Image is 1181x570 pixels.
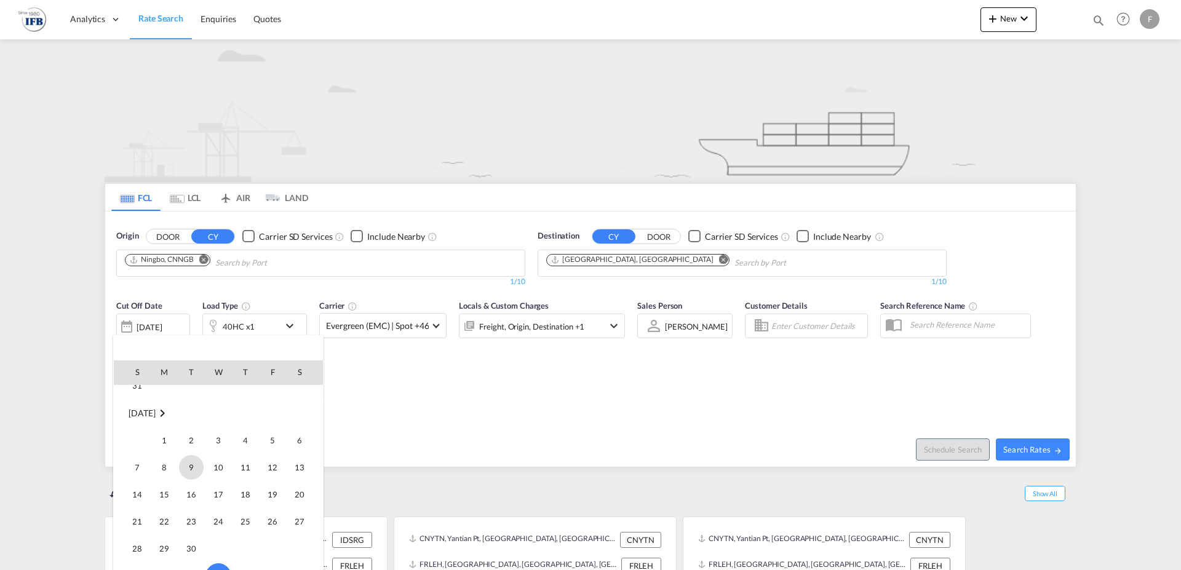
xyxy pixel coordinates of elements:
[125,455,149,480] span: 7
[179,536,204,561] span: 30
[286,360,323,385] th: S
[233,455,258,480] span: 11
[179,509,204,534] span: 23
[259,508,286,535] td: Friday September 26 2025
[125,509,149,534] span: 21
[114,454,151,481] td: Sunday September 7 2025
[259,427,286,454] td: Friday September 5 2025
[205,481,232,508] td: Wednesday September 17 2025
[232,454,259,481] td: Thursday September 11 2025
[114,399,323,427] tr: Week undefined
[178,508,205,535] td: Tuesday September 23 2025
[152,536,177,561] span: 29
[114,454,323,481] tr: Week 2
[125,482,149,507] span: 14
[114,481,151,508] td: Sunday September 14 2025
[233,509,258,534] span: 25
[151,454,178,481] td: Monday September 8 2025
[179,428,204,453] span: 2
[114,535,151,563] td: Sunday September 28 2025
[125,536,149,561] span: 28
[232,508,259,535] td: Thursday September 25 2025
[114,399,323,427] td: September 2025
[178,535,205,563] td: Tuesday September 30 2025
[260,482,285,507] span: 19
[206,509,231,534] span: 24
[232,360,259,385] th: T
[205,360,232,385] th: W
[287,428,312,453] span: 6
[259,481,286,508] td: Friday September 19 2025
[151,481,178,508] td: Monday September 15 2025
[178,454,205,481] td: Tuesday September 9 2025
[206,428,231,453] span: 3
[129,408,155,418] span: [DATE]
[205,454,232,481] td: Wednesday September 10 2025
[286,427,323,454] td: Saturday September 6 2025
[259,454,286,481] td: Friday September 12 2025
[232,481,259,508] td: Thursday September 18 2025
[178,360,205,385] th: T
[179,482,204,507] span: 16
[114,481,323,508] tr: Week 3
[287,482,312,507] span: 20
[114,372,151,400] td: Sunday August 31 2025
[151,427,178,454] td: Monday September 1 2025
[233,428,258,453] span: 4
[286,481,323,508] td: Saturday September 20 2025
[233,482,258,507] span: 18
[151,508,178,535] td: Monday September 22 2025
[260,428,285,453] span: 5
[206,455,231,480] span: 10
[178,481,205,508] td: Tuesday September 16 2025
[287,455,312,480] span: 13
[152,482,177,507] span: 15
[152,509,177,534] span: 22
[287,509,312,534] span: 27
[114,508,323,535] tr: Week 4
[259,360,286,385] th: F
[114,372,323,400] tr: Week 6
[260,455,285,480] span: 12
[205,427,232,454] td: Wednesday September 3 2025
[114,508,151,535] td: Sunday September 21 2025
[286,508,323,535] td: Saturday September 27 2025
[178,427,205,454] td: Tuesday September 2 2025
[179,455,204,480] span: 9
[206,482,231,507] span: 17
[125,373,149,398] span: 31
[114,427,323,454] tr: Week 1
[114,360,151,385] th: S
[152,455,177,480] span: 8
[286,454,323,481] td: Saturday September 13 2025
[232,427,259,454] td: Thursday September 4 2025
[151,360,178,385] th: M
[152,428,177,453] span: 1
[114,535,323,563] tr: Week 5
[151,535,178,563] td: Monday September 29 2025
[205,508,232,535] td: Wednesday September 24 2025
[260,509,285,534] span: 26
